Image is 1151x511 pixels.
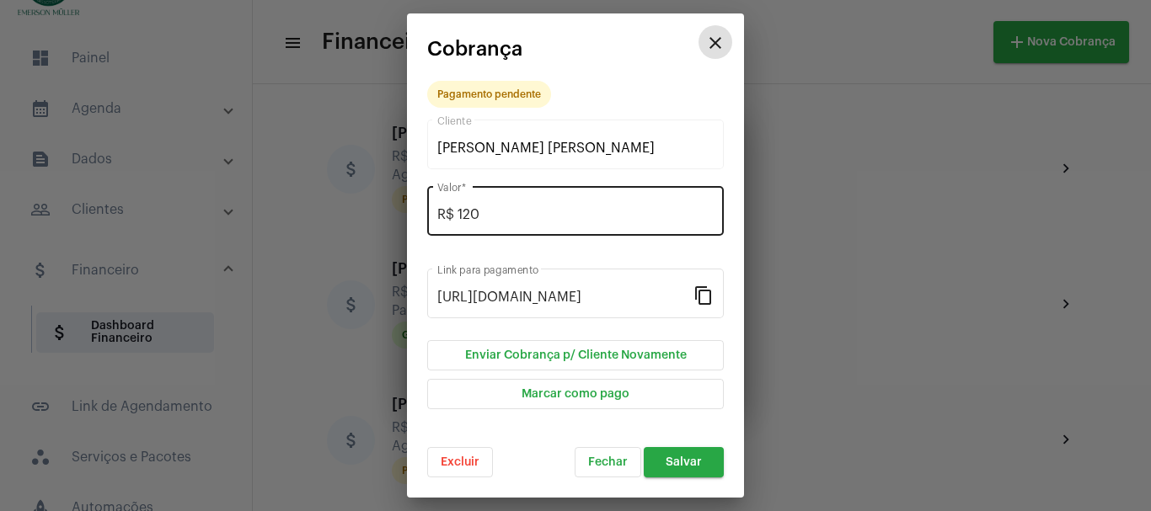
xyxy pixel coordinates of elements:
[437,207,714,222] input: Valor
[693,285,714,305] mat-icon: content_copy
[705,33,725,53] mat-icon: close
[427,340,724,370] button: Enviar Cobrança p/ Cliente Novamente
[588,456,628,468] span: Fechar
[644,447,724,477] button: Salvar
[437,290,693,305] input: Link
[522,388,629,400] span: Marcar como pago
[437,141,714,156] input: Pesquisar cliente
[666,456,702,468] span: Salvar
[465,349,687,361] span: Enviar Cobrança p/ Cliente Novamente
[427,38,522,60] span: Cobrança
[441,456,479,468] span: Excluir
[575,447,641,477] button: Fechar
[437,89,541,100] div: Pagamento pendente
[427,379,724,409] button: Marcar como pago
[427,447,493,477] button: Excluir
